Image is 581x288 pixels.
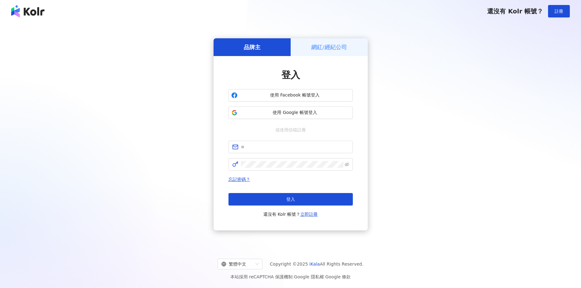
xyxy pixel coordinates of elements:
[228,193,353,205] button: 登入
[281,69,300,80] span: 登入
[286,197,295,202] span: 登入
[345,162,349,167] span: eye-invisible
[555,9,563,14] span: 註冊
[487,7,543,15] span: 還沒有 Kolr 帳號？
[11,5,44,17] img: logo
[228,177,250,182] a: 忘記密碼？
[324,274,325,279] span: |
[230,273,351,281] span: 本站採用 reCAPTCHA 保護機制
[548,5,570,17] button: 註冊
[244,43,261,51] h5: 品牌主
[325,274,351,279] a: Google 條款
[300,212,318,217] a: 立即註冊
[271,126,310,133] span: 或使用信箱註冊
[221,259,253,269] div: 繁體中文
[293,274,294,279] span: |
[294,274,324,279] a: Google 隱私權
[228,106,353,119] button: 使用 Google 帳號登入
[309,262,320,267] a: iKala
[240,110,350,116] span: 使用 Google 帳號登入
[240,92,350,98] span: 使用 Facebook 帳號登入
[311,43,347,51] h5: 網紅/經紀公司
[228,89,353,102] button: 使用 Facebook 帳號登入
[270,260,363,268] span: Copyright © 2025 All Rights Reserved.
[263,210,318,218] span: 還沒有 Kolr 帳號？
